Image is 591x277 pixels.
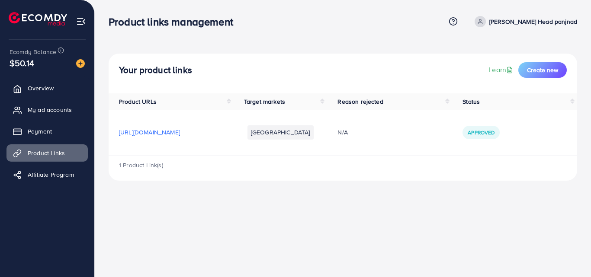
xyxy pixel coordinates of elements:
span: Status [463,97,480,106]
span: 1 Product Link(s) [119,161,163,169]
span: Reason rejected [337,97,383,106]
a: [PERSON_NAME] Head panjnad [471,16,577,27]
img: image [76,59,85,68]
h3: Product links management [109,16,240,28]
span: [URL][DOMAIN_NAME] [119,128,180,137]
span: Affiliate Program [28,170,74,179]
span: Target markets [244,97,285,106]
span: My ad accounts [28,105,72,114]
button: Create new [518,62,567,78]
span: Create new [527,66,558,74]
h4: Your product links [119,65,192,76]
a: Payment [6,123,88,140]
a: Product Links [6,144,88,162]
span: Ecomdy Balance [10,48,56,56]
a: Learn [488,65,515,75]
img: menu [76,16,86,26]
span: Product URLs [119,97,157,106]
span: Product Links [28,149,65,157]
p: [PERSON_NAME] Head panjnad [489,16,577,27]
a: Overview [6,80,88,97]
span: Approved [468,129,495,136]
span: Overview [28,84,54,92]
li: [GEOGRAPHIC_DATA] [247,125,314,139]
span: N/A [337,128,347,137]
a: My ad accounts [6,101,88,118]
span: Payment [28,127,52,136]
img: logo [9,12,67,25]
span: $50.14 [10,57,34,69]
a: Affiliate Program [6,166,88,183]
